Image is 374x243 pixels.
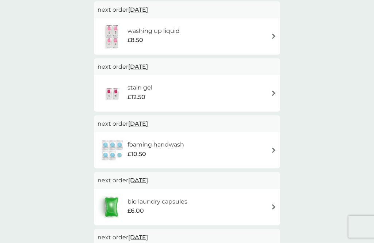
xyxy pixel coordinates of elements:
[271,148,276,153] img: arrow right
[98,176,276,185] p: next order
[98,194,125,220] img: bio laundry capsules
[98,24,127,49] img: washing up liquid
[98,62,276,72] p: next order
[128,117,148,131] span: [DATE]
[128,60,148,74] span: [DATE]
[127,26,180,36] h6: washing up liquid
[271,91,276,96] img: arrow right
[127,35,143,45] span: £8.50
[128,173,148,187] span: [DATE]
[128,3,148,17] span: [DATE]
[127,197,187,206] h6: bio laundry capsules
[127,83,152,92] h6: stain gel
[98,119,276,129] p: next order
[98,81,127,106] img: stain gel
[98,137,127,163] img: foaming handwash
[127,140,184,149] h6: foaming handwash
[98,5,276,15] p: next order
[127,206,144,216] span: £6.00
[271,204,276,210] img: arrow right
[271,34,276,39] img: arrow right
[127,149,146,159] span: £10.50
[127,92,145,102] span: £12.50
[98,233,276,242] p: next order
